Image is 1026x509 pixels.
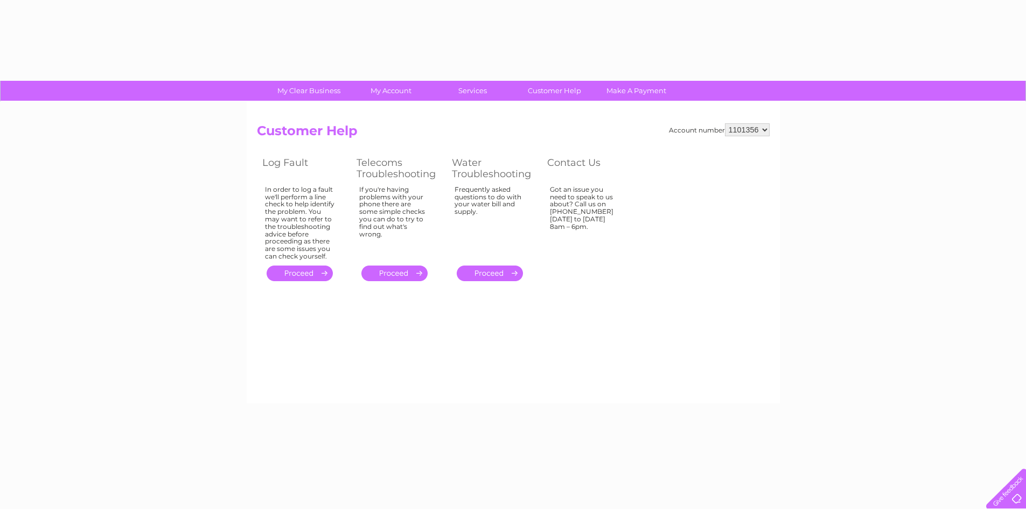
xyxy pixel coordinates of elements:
[550,186,620,256] div: Got an issue you need to speak to us about? Call us on [PHONE_NUMBER] [DATE] to [DATE] 8am – 6pm.
[346,81,435,101] a: My Account
[359,186,430,256] div: If you're having problems with your phone there are some simple checks you can do to try to find ...
[592,81,681,101] a: Make A Payment
[446,154,542,183] th: Water Troubleshooting
[428,81,517,101] a: Services
[267,266,333,281] a: .
[455,186,526,256] div: Frequently asked questions to do with your water bill and supply.
[457,266,523,281] a: .
[542,154,636,183] th: Contact Us
[257,154,351,183] th: Log Fault
[257,123,770,144] h2: Customer Help
[264,81,353,101] a: My Clear Business
[351,154,446,183] th: Telecoms Troubleshooting
[510,81,599,101] a: Customer Help
[361,266,428,281] a: .
[265,186,335,260] div: In order to log a fault we'll perform a line check to help identify the problem. You may want to ...
[669,123,770,136] div: Account number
